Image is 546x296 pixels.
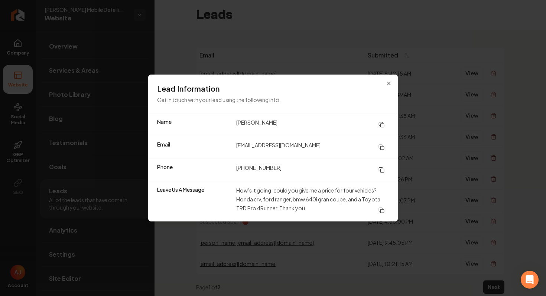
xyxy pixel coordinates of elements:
[157,141,230,154] dt: Email
[236,163,389,177] dd: [PHONE_NUMBER]
[157,186,230,217] dt: Leave Us A Message
[157,163,230,177] dt: Phone
[157,118,230,131] dt: Name
[236,141,389,154] dd: [EMAIL_ADDRESS][DOMAIN_NAME]
[157,95,389,104] p: Get in touch with your lead using the following info.
[157,83,389,94] h3: Lead Information
[236,118,389,131] dd: [PERSON_NAME]
[236,186,389,217] dd: How’s it going, could you give me a price for four vehicles? Honda crv, ford ranger, bmw 640i gra...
